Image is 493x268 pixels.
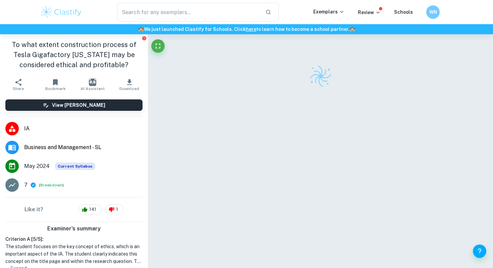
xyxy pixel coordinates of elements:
[39,182,64,188] span: ( )
[5,99,143,111] button: View [PERSON_NAME]
[429,8,437,16] h6: WN
[5,235,143,243] h6: Criterion A [ 5 / 5 ]:
[138,27,144,32] span: 🏫
[3,225,145,233] h6: Examiner's summary
[313,8,344,15] p: Exemplars
[142,36,147,41] button: Report issue
[55,163,95,170] span: Current Syllabus
[13,86,24,91] span: Share
[37,75,74,94] button: Bookmark
[112,206,122,213] span: 1
[473,244,486,258] button: Help and Feedback
[80,86,105,91] span: AI Assistant
[24,125,143,133] span: IA
[55,163,95,170] div: This exemplar is based on the current syllabus. Feel free to refer to it for inspiration/ideas wh...
[40,182,62,188] button: Breakdown
[89,79,96,86] img: AI Assistant
[24,181,28,189] p: 7
[246,27,256,32] a: here
[394,9,413,15] a: Schools
[78,204,102,215] div: 141
[111,75,148,94] button: Download
[86,206,100,213] span: 141
[358,9,381,16] p: Review
[52,101,105,109] h6: View [PERSON_NAME]
[5,40,143,70] h1: To what extent construction process of Tesla Gigafactory [US_STATE] may be considered ethical and...
[45,86,66,91] span: Bookmark
[24,206,43,214] h6: Like it?
[5,243,143,265] h1: The student focuses on the key concept of ethics, which is an important aspect of the IA. The stu...
[151,39,165,53] button: Fullscreen
[349,27,355,32] span: 🏫
[105,204,124,215] div: 1
[1,26,492,33] h6: We just launched Clastify for Schools. Click to learn how to become a school partner.
[426,5,440,19] button: WN
[119,86,139,91] span: Download
[40,5,83,19] img: Clastify logo
[117,3,260,21] input: Search for any exemplars...
[24,162,50,170] span: May 2024
[24,143,143,151] span: Business and Management - SL
[74,75,111,94] button: AI Assistant
[308,63,333,89] img: Clastify logo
